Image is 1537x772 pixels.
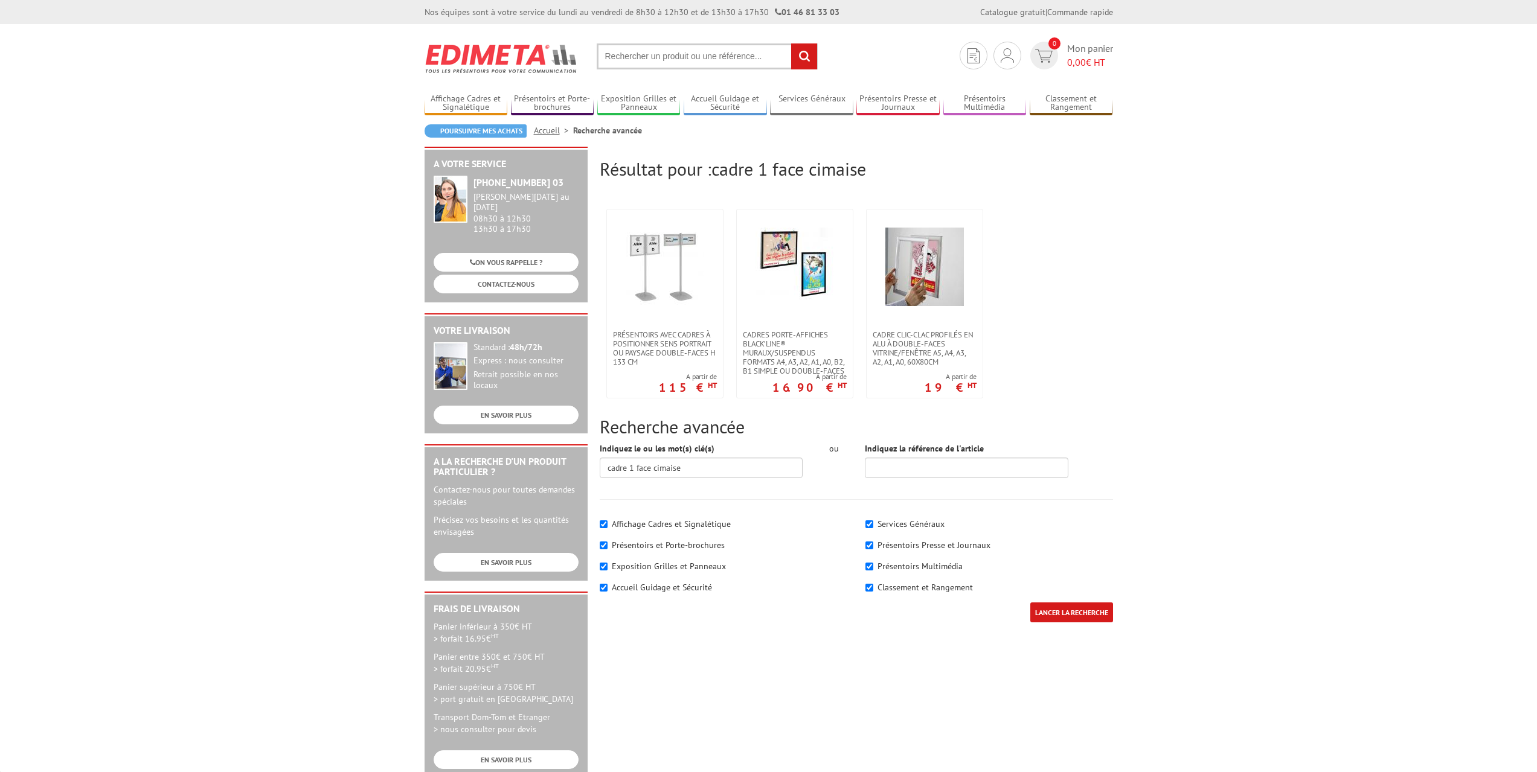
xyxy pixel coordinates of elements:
[491,631,499,640] sup: HT
[434,724,536,735] span: > nous consulter pour devis
[856,94,940,113] a: Présentoirs Presse et Journaux
[708,380,717,391] sup: HT
[772,384,847,391] p: 16.90 €
[511,94,594,113] a: Présentoirs et Porte-brochures
[600,584,608,592] input: Accueil Guidage et Sécurité
[434,711,579,735] p: Transport Dom-Tom et Etranger
[711,157,866,180] span: cadre 1 face cimaise
[1001,48,1014,63] img: devis rapide
[473,176,563,188] strong: [PHONE_NUMBER] 03
[600,541,608,549] input: Présentoirs et Porte-brochures
[434,620,579,645] p: Panier inférieur à 350€ HT
[425,6,839,18] div: Nos équipes sont à votre service du lundi au vendredi de 8h30 à 12h30 et de 13h30 à 17h30
[626,228,704,306] img: Présentoirs avec cadres à positionner sens portrait ou paysage double-faces H 133 cm
[838,380,847,391] sup: HT
[756,228,834,306] img: Cadres porte-affiches Black’Line® muraux/suspendus Formats A4, A3, A2, A1, A0, B2, B1 simple ou d...
[980,6,1113,18] div: |
[612,518,731,529] label: Affichage Cadres et Signalétique
[434,514,579,538] p: Précisez vos besoins et les quantités envisagées
[473,369,579,391] div: Retrait possible en nos locaux
[770,94,853,113] a: Services Généraux
[775,7,839,18] strong: 01 46 81 33 03
[434,456,579,477] h2: A la recherche d'un produit particulier ?
[878,540,990,550] label: Présentoirs Presse et Journaux
[1067,42,1113,69] span: Mon panier
[1067,56,1086,68] span: 0,00
[434,681,579,705] p: Panier supérieur à 750€ HT
[980,7,1045,18] a: Catalogue gratuit
[473,356,579,366] div: Express : nous consulter
[597,43,818,69] input: Rechercher un produit ou une référence...
[434,325,579,336] h2: Votre livraison
[473,192,579,212] div: [PERSON_NAME][DATE] au [DATE]
[434,483,579,508] p: Contactez-nous pour toutes demandes spéciales
[434,651,579,675] p: Panier entre 350€ et 750€ HT
[925,384,977,391] p: 19 €
[425,124,527,138] a: Poursuivre mes achats
[659,384,717,391] p: 115 €
[434,342,467,390] img: widget-livraison.jpg
[612,561,726,572] label: Exposition Grilles et Panneaux
[1048,37,1060,49] span: 0
[607,330,723,366] a: Présentoirs avec cadres à positionner sens portrait ou paysage double-faces H 133 cm
[865,520,873,528] input: Services Généraux
[743,330,847,375] span: Cadres porte-affiches Black’Line® muraux/suspendus Formats A4, A3, A2, A1, A0, B2, B1 simple ou d...
[600,159,1113,179] h2: Résultat pour :
[967,380,977,391] sup: HT
[600,416,1113,436] h2: Recherche avancée
[612,582,712,593] label: Accueil Guidage et Sécurité
[943,94,1027,113] a: Présentoirs Multimédia
[612,540,725,550] label: Présentoirs et Porte-brochures
[865,541,873,549] input: Présentoirs Presse et Journaux
[434,694,573,704] span: > port gratuit en [GEOGRAPHIC_DATA]
[434,553,579,572] a: EN SAVOIR PLUS
[473,342,579,353] div: Standard :
[1035,49,1053,63] img: devis rapide
[600,442,714,455] label: Indiquez le ou les mot(s) clé(s)
[600,520,608,528] input: Affichage Cadres et Signalétique
[1047,7,1113,18] a: Commande rapide
[425,36,579,81] img: Edimeta
[434,253,579,272] a: ON VOUS RAPPELLE ?
[434,604,579,614] h2: Frais de Livraison
[865,584,873,592] input: Classement et Rangement
[791,43,817,69] input: rechercher
[434,159,579,170] h2: A votre service
[865,442,984,455] label: Indiquez la référence de l'article
[434,275,579,293] a: CONTACTEZ-NOUS
[434,663,499,674] span: > forfait 20.95€
[878,518,945,529] label: Services Généraux
[1027,42,1113,69] a: devis rapide 0 Mon panier 0,00€ HT
[737,330,853,375] a: Cadres porte-affiches Black’Line® muraux/suspendus Formats A4, A3, A2, A1, A0, B2, B1 simple ou d...
[885,228,964,306] img: Cadre clic-clac profilés en alu à double-faces Vitrine/fenêtre A5, A4, A3, A2, A1, A0, 60x80cm
[967,48,980,63] img: devis rapide
[434,176,467,223] img: widget-service.jpg
[434,406,579,424] a: EN SAVOIR PLUS
[573,124,642,136] li: Recherche avancée
[873,330,977,366] span: Cadre clic-clac profilés en alu à double-faces Vitrine/fenêtre A5, A4, A3, A2, A1, A0, 60x80cm
[534,125,573,136] a: Accueil
[865,563,873,570] input: Présentoirs Multimédia
[600,563,608,570] input: Exposition Grilles et Panneaux
[597,94,681,113] a: Exposition Grilles et Panneaux
[925,372,977,381] span: A partir de
[659,372,717,381] span: A partir de
[434,633,499,644] span: > forfait 16.95€
[425,94,508,113] a: Affichage Cadres et Signalétique
[772,372,847,381] span: A partir de
[684,94,767,113] a: Accueil Guidage et Sécurité
[613,330,717,366] span: Présentoirs avec cadres à positionner sens portrait ou paysage double-faces H 133 cm
[1067,56,1113,69] span: € HT
[867,330,983,366] a: Cadre clic-clac profilés en alu à double-faces Vitrine/fenêtre A5, A4, A3, A2, A1, A0, 60x80cm
[1030,94,1113,113] a: Classement et Rangement
[1030,602,1113,622] input: LANCER LA RECHERCHE
[878,561,963,572] label: Présentoirs Multimédia
[434,750,579,769] a: EN SAVOIR PLUS
[491,662,499,670] sup: HT
[510,342,542,353] strong: 48h/72h
[878,582,973,593] label: Classement et Rangement
[821,442,847,455] div: ou
[473,192,579,234] div: 08h30 à 12h30 13h30 à 17h30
